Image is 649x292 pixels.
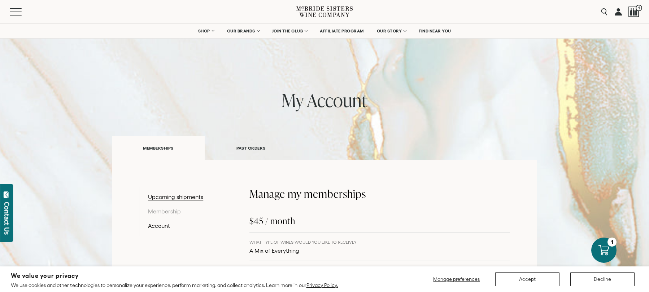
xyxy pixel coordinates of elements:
a: Privacy Policy. [306,282,338,288]
button: Decline [570,272,635,286]
a: SHOP [193,24,219,38]
button: Mobile Menu Trigger [10,8,36,16]
span: OUR STORY [377,28,402,34]
span: JOIN THE CLUB [272,28,303,34]
button: Manage preferences [429,272,484,286]
p: We use cookies and other technologies to personalize your experience, perform marketing, and coll... [11,282,338,288]
span: AFFILIATE PROGRAM [320,28,364,34]
span: OUR BRANDS [227,28,255,34]
a: PAST ORDERS [205,136,297,160]
a: FIND NEAR YOU [414,24,456,38]
a: AFFILIATE PROGRAM [315,24,369,38]
h2: We value your privacy [11,273,338,279]
div: 1 [607,238,617,247]
div: Contact Us [3,202,10,235]
a: OUR BRANDS [222,24,264,38]
a: JOIN THE CLUB [267,24,312,38]
span: 1 [636,5,642,11]
span: FIND NEAR YOU [419,28,451,34]
span: Manage preferences [433,276,480,282]
a: OUR STORY [372,24,411,38]
span: SHOP [198,28,210,34]
button: Accept [495,272,559,286]
a: MEMBERSHIPS [112,136,204,160]
h1: my account [112,90,537,110]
